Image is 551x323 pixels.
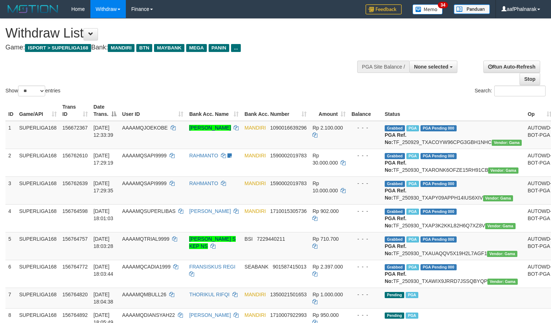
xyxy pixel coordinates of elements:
[270,312,307,318] span: Copy 1710007922993 to clipboard
[5,204,16,232] td: 4
[94,236,114,249] span: [DATE] 18:03:28
[16,176,60,204] td: SUPERLIGA168
[420,125,457,131] span: PGA Pending
[420,209,457,215] span: PGA Pending
[5,121,16,149] td: 1
[63,236,88,242] span: 156764757
[63,312,88,318] span: 156764892
[312,153,338,166] span: Rp 30.000.000
[16,232,60,260] td: SUPERLIGA168
[385,236,405,243] span: Grabbed
[16,149,60,176] td: SUPERLIGA168
[385,153,405,159] span: Grabbed
[414,64,448,70] span: None selected
[406,236,419,243] span: Marked by aafsengchandara
[122,292,166,297] span: AAAAMQMBULL26
[270,208,307,214] span: Copy 1710015305736 to clipboard
[385,215,406,228] b: PGA Ref. No:
[406,264,419,270] span: Marked by aafheankoy
[312,180,338,193] span: Rp 10.000.000
[154,44,184,52] span: MAYBANK
[94,180,114,193] span: [DATE] 17:29:35
[189,153,218,158] a: RAHMANTO
[189,208,231,214] a: [PERSON_NAME]
[351,311,379,319] div: - - -
[273,264,306,270] span: Copy 901587415013 to clipboard
[520,73,540,85] a: Stop
[270,125,307,131] span: Copy 1090016639296 to clipboard
[16,204,60,232] td: SUPERLIGA168
[186,100,242,121] th: Bank Acc. Name: activate to sort column ascending
[244,264,268,270] span: SEABANK
[312,264,343,270] span: Rp 2.397.000
[5,260,16,288] td: 6
[487,251,517,257] span: Vendor URL: https://trx31.1velocity.biz
[244,125,266,131] span: MANDIRI
[16,288,60,308] td: SUPERLIGA168
[485,223,516,229] span: Vendor URL: https://trx31.1velocity.biz
[5,86,60,96] label: Show entries
[349,100,382,121] th: Balance
[420,153,457,159] span: PGA Pending
[5,100,16,121] th: ID
[5,288,16,308] td: 7
[94,153,114,166] span: [DATE] 17:29:19
[244,292,266,297] span: MANDIRI
[420,264,457,270] span: PGA Pending
[351,263,379,270] div: - - -
[5,149,16,176] td: 2
[270,292,307,297] span: Copy 1350021501653 to clipboard
[5,26,360,40] h1: Withdraw List
[312,208,338,214] span: Rp 902.000
[91,100,119,121] th: Date Trans.: activate to sort column descending
[385,292,404,298] span: Pending
[63,264,88,270] span: 156764772
[189,264,235,270] a: FRANSISKUS REGI
[483,61,540,73] a: Run Auto-Refresh
[122,312,175,318] span: AAAAMQDIANSYAH22
[63,125,88,131] span: 156672367
[351,152,379,159] div: - - -
[16,100,60,121] th: Game/API: activate to sort column ascending
[16,121,60,149] td: SUPERLIGA168
[122,236,170,242] span: AAAAMQTRIAL9999
[351,291,379,298] div: - - -
[270,153,307,158] span: Copy 1590002019783 to clipboard
[385,313,404,319] span: Pending
[257,236,285,242] span: Copy 7229440211 to clipboard
[119,100,187,121] th: User ID: activate to sort column ascending
[406,209,419,215] span: Marked by aafsengchandara
[63,292,88,297] span: 156764820
[483,195,513,201] span: Vendor URL: https://trx31.1velocity.biz
[406,153,419,159] span: Marked by aafmaleo
[312,125,343,131] span: Rp 2.100.000
[382,121,525,149] td: TF_250929_TXACOYW96CPG3GBH1NHC
[406,181,419,187] span: Marked by aafsengchandara
[60,100,91,121] th: Trans ID: activate to sort column ascending
[16,260,60,288] td: SUPERLIGA168
[136,44,152,52] span: BTN
[385,181,405,187] span: Grabbed
[406,125,419,131] span: Marked by aafsengchandara
[406,292,418,298] span: Marked by aafsengchandara
[385,160,406,173] b: PGA Ref. No:
[385,264,405,270] span: Grabbed
[189,180,218,186] a: RAHMANTO
[189,292,230,297] a: THORIKUL RIFQI
[189,236,235,249] a: [PERSON_NAME] S KEP NS
[122,125,168,131] span: AAAAMQJOEKOBE
[122,180,167,186] span: AAAAMQSAPI9999
[122,153,167,158] span: AAAAMQSAPI9999
[487,279,518,285] span: Vendor URL: https://trx31.1velocity.biz
[382,232,525,260] td: TF_250930_TXAUAQQV5X19H2L7AGF1
[385,188,406,201] b: PGA Ref. No:
[409,61,457,73] button: None selected
[244,236,253,242] span: BSI
[385,271,406,284] b: PGA Ref. No:
[406,313,418,319] span: Marked by aafsengchandara
[475,86,546,96] label: Search:
[18,86,45,96] select: Showentries
[488,167,518,174] span: Vendor URL: https://trx31.1velocity.biz
[420,236,457,243] span: PGA Pending
[382,176,525,204] td: TF_250930_TXAPY09APPH14IUS6XIV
